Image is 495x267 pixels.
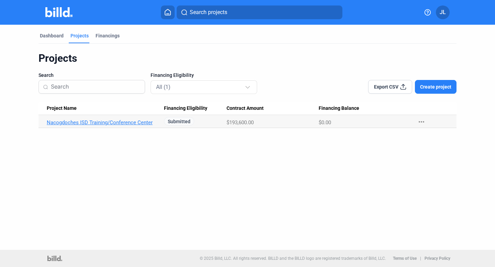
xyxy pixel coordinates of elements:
img: Billd Company Logo [45,7,73,17]
div: Contract Amount [227,105,319,112]
div: Project Name [47,105,164,112]
b: Terms of Use [393,256,417,261]
span: Contract Amount [227,105,264,112]
span: JL [440,8,446,16]
mat-select-trigger: All (1) [156,84,170,90]
span: Financing Balance [319,105,359,112]
span: Create project [420,83,451,90]
p: | [420,256,421,261]
div: Dashboard [40,32,64,39]
a: Nacogdoches ISD Training/Conference Center [47,119,158,126]
span: Search projects [190,8,227,16]
div: Financing Balance [319,105,411,112]
span: Export CSV [374,83,398,90]
div: Projects [38,52,456,65]
span: Search [38,72,54,79]
button: Export CSV [368,80,412,94]
div: Financing Eligibility [164,105,227,112]
button: Search projects [177,5,342,19]
input: Search [51,80,141,94]
div: Financings [96,32,120,39]
span: $193,600.00 [227,119,254,126]
span: Project Name [47,105,77,112]
mat-icon: more_horiz [417,118,426,126]
button: JL [436,5,450,19]
span: $0.00 [319,119,331,126]
p: © 2025 Billd, LLC. All rights reserved. BILLD and the BILLD logo are registered trademarks of Bil... [200,256,386,261]
span: Financing Eligibility [151,72,194,79]
img: logo [47,256,62,261]
button: Create project [415,80,456,94]
span: Submitted [164,117,194,126]
span: Financing Eligibility [164,105,207,112]
div: Projects [70,32,89,39]
b: Privacy Policy [425,256,450,261]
